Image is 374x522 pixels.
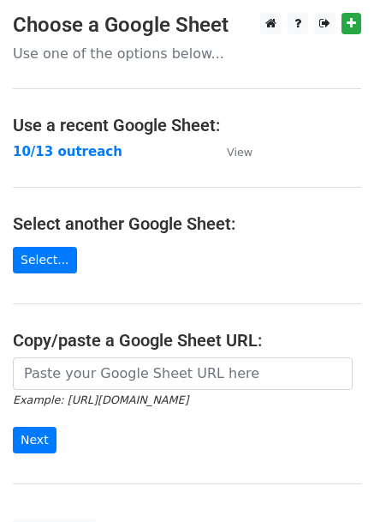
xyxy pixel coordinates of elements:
[13,115,361,135] h4: Use a recent Google Sheet:
[13,247,77,273] a: Select...
[13,393,188,406] small: Example: [URL][DOMAIN_NAME]
[13,13,361,38] h3: Choose a Google Sheet
[13,213,361,234] h4: Select another Google Sheet:
[13,427,56,453] input: Next
[13,330,361,351] h4: Copy/paste a Google Sheet URL:
[13,357,353,390] input: Paste your Google Sheet URL here
[227,146,252,159] small: View
[210,144,252,159] a: View
[13,144,122,159] a: 10/13 outreach
[13,45,361,63] p: Use one of the options below...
